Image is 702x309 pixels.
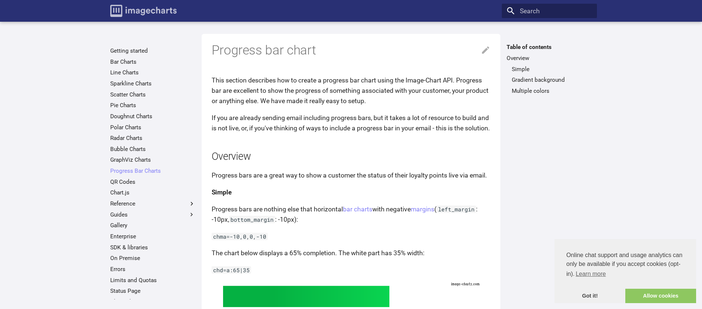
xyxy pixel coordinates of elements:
a: allow cookies [625,289,696,303]
a: On Premise [110,254,195,262]
a: Status Page [110,287,195,295]
a: Bar Charts [110,58,195,66]
a: Image-Charts documentation [107,1,180,20]
label: Guides [110,211,195,218]
a: bar charts [343,206,372,213]
a: Scatter Charts [110,91,195,98]
a: Polar Charts [110,124,195,131]
p: Progress bars are a great way to show a customer the status of their loyalty points live via email. [212,170,491,180]
label: Table of contents [502,43,597,51]
a: Line Charts [110,69,195,76]
a: learn more about cookies [574,268,607,280]
a: Multiple colors [512,87,592,95]
a: Gallery [110,222,195,229]
h4: Simple [212,187,491,197]
h2: Overview [212,150,491,164]
p: This section describes how to create a progress bar chart using the Image-Chart API. Progress bar... [212,75,491,106]
a: dismiss cookie message [555,289,625,303]
p: The chart below displays a 65% completion. The white part has 35% width: [212,248,491,258]
a: Doughnut Charts [110,113,195,120]
code: chma=-10,0,0,-10 [212,233,268,240]
p: Progress bars are nothing else that horizontal with negative ( : -10px, : -10px): [212,204,491,225]
input: Search [502,4,597,18]
a: Enterprise [110,233,195,240]
a: GraphViz Charts [110,156,195,164]
code: bottom_margin [229,216,275,223]
nav: Overview [507,66,592,95]
code: chd=a:65|35 [212,266,251,274]
h1: Progress bar chart [212,42,491,59]
a: Bubble Charts [110,145,195,153]
a: Progress Bar Charts [110,167,195,175]
a: Getting started [110,47,195,55]
a: margins [411,206,434,213]
a: SDK & libraries [110,244,195,251]
a: Overview [507,55,592,62]
span: Online chat support and usage analytics can only be available if you accept cookies (opt-in). [566,251,684,280]
a: Simple [512,66,592,73]
a: Sparkline Charts [110,80,195,87]
a: Changelog [110,298,195,306]
a: Chart.js [110,189,195,196]
code: left_margin [437,206,476,213]
a: Errors [110,266,195,273]
p: If you are already sending email including progress bars, but it takes a lot of resource to build... [212,113,491,133]
div: cookieconsent [555,239,696,303]
label: Reference [110,200,195,207]
img: logo [110,5,177,17]
a: Limits and Quotas [110,277,195,284]
a: Pie Charts [110,102,195,109]
a: Radar Charts [110,134,195,142]
nav: Table of contents [502,43,597,95]
a: QR Codes [110,178,195,186]
a: Gradient background [512,76,592,84]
